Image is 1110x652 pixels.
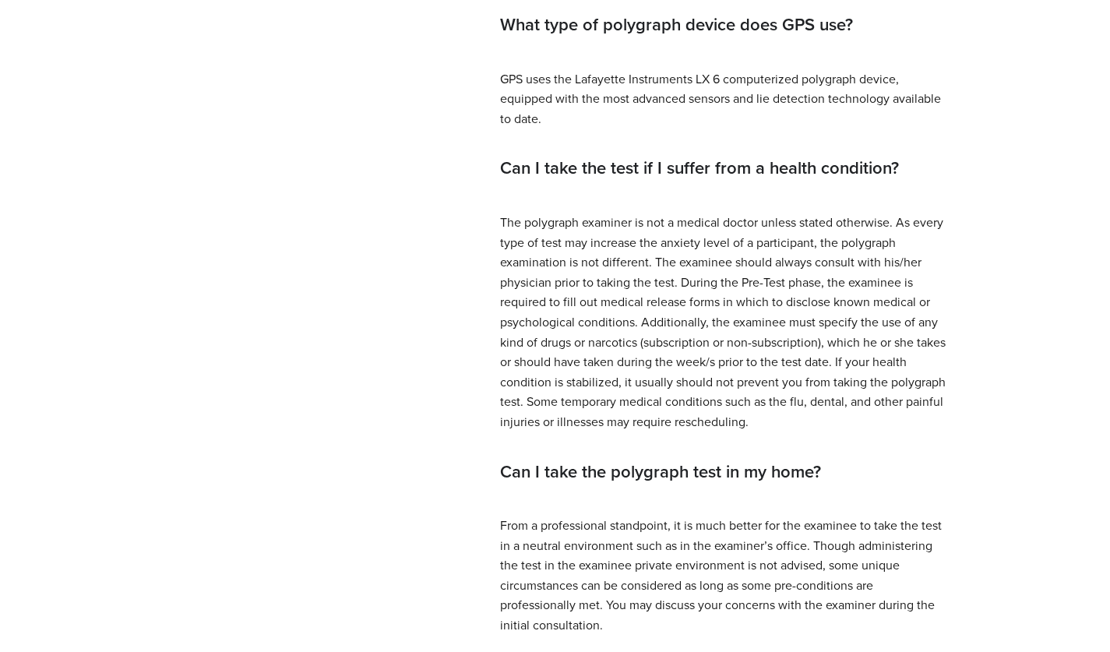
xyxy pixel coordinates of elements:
p: The polygraph examiner is not a medical doctor unless stated otherwise. As every type of test may... [500,213,949,432]
h3: What type of polygraph device does GPS use? [500,12,949,37]
p: From a professional standpoint, it is much better for the examinee to take the test in a neutral ... [500,516,949,636]
h3: Can I take the test if I suffer from a health condition? [500,155,949,181]
h3: Can I take the polygraph test in my home? [500,459,949,485]
p: GPS uses the Lafayette Instruments LX 6 computerized polygraph device, equipped with the most adv... [500,69,949,129]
